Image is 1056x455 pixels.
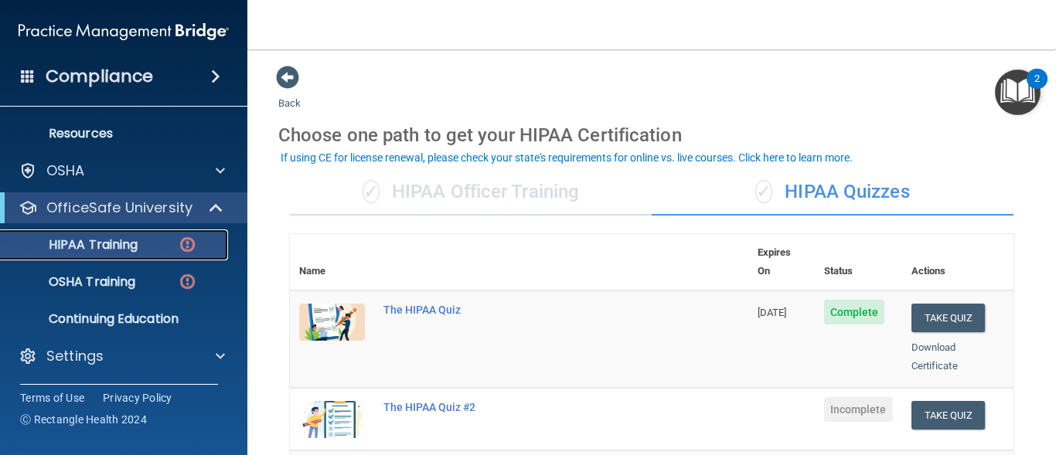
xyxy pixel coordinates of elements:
[19,199,224,217] a: OfficeSafe University
[748,234,815,290] th: Expires On
[278,79,301,109] a: Back
[363,180,380,203] span: ✓
[19,161,225,180] a: OSHA
[278,150,855,165] button: If using CE for license renewal, please check your state's requirements for online vs. live cours...
[20,390,84,406] a: Terms of Use
[10,237,138,253] p: HIPAA Training
[10,311,221,327] p: Continuing Education
[290,234,374,290] th: Name
[178,235,197,254] img: danger-circle.6113f641.png
[652,169,1013,216] div: HIPAA Quizzes
[281,152,853,163] div: If using CE for license renewal, please check your state's requirements for online vs. live cours...
[995,70,1041,115] button: Open Resource Center, 2 new notifications
[824,300,885,324] span: Complete
[758,307,787,318] span: [DATE]
[19,16,229,47] img: PMB logo
[178,272,197,291] img: danger-circle.6113f641.png
[755,180,772,203] span: ✓
[824,397,893,422] span: Incomplete
[19,347,225,365] a: Settings
[911,341,958,372] a: Download Certificate
[46,347,104,365] p: Settings
[1034,79,1040,99] div: 2
[10,126,221,141] p: Resources
[383,304,671,316] div: The HIPAA Quiz
[815,234,902,290] th: Status
[911,304,986,332] button: Take Quiz
[46,66,153,87] h4: Compliance
[10,274,135,290] p: OSHA Training
[278,113,1025,158] div: Choose one path to get your HIPAA Certification
[46,161,85,180] p: OSHA
[902,234,1013,290] th: Actions
[103,390,172,406] a: Privacy Policy
[789,345,1037,407] iframe: Drift Widget Chat Controller
[290,169,652,216] div: HIPAA Officer Training
[46,199,192,217] p: OfficeSafe University
[20,412,147,427] span: Ⓒ Rectangle Health 2024
[911,401,986,430] button: Take Quiz
[383,401,671,413] div: The HIPAA Quiz #2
